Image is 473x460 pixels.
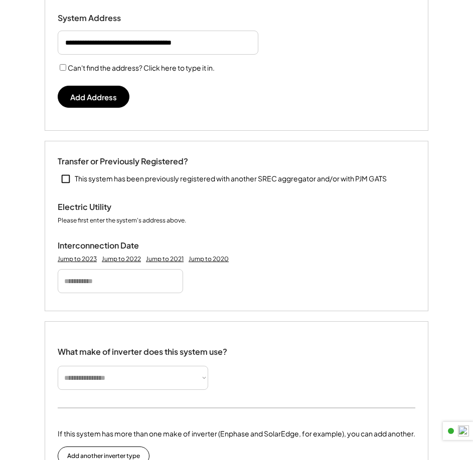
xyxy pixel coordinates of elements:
[58,13,158,24] div: System Address
[58,156,188,167] div: Transfer or Previously Registered?
[75,174,387,184] div: This system has been previously registered with another SREC aggregator and/or with PJM GATS
[58,86,129,108] button: Add Address
[58,337,227,359] div: What make of inverter does this system use?
[58,428,415,439] div: If this system has more than one make of inverter (Enphase and SolarEdge, for example), you can a...
[189,255,229,263] div: Jump to 2020
[58,241,158,251] div: Interconnection Date
[58,255,97,263] div: Jump to 2023
[102,255,141,263] div: Jump to 2022
[146,255,184,263] div: Jump to 2021
[58,216,186,225] div: Please first enter the system's address above.
[58,202,158,212] div: Electric Utility
[68,63,215,72] label: Can't find the address? Click here to type it in.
